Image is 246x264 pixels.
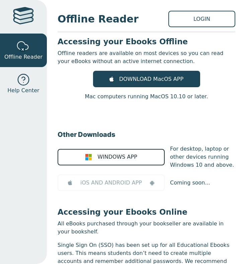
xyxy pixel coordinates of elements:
[58,207,235,217] h3: Accessing your Ebooks Online
[58,49,235,65] p: Offline readers are available on most devices so you can read your eBooks without an active inter...
[58,149,165,165] a: WINDOWS APP
[58,129,235,140] h3: Other Downloads
[97,153,137,161] span: WINDOWS APP
[170,145,235,169] p: For desktop, laptop or other devices running Windows 10 and above.
[85,93,208,101] p: Mac computers running MacOS 10.10 or later.
[58,220,235,236] p: All eBooks purchased through your bookseller are available in your bookshelf.
[7,87,39,95] span: Help Center
[58,37,235,47] h3: Accessing your Ebooks Offline
[168,11,235,27] a: LOGIN
[4,53,43,61] span: Offline Reader
[80,179,142,187] span: iOS AND ANDROID APP
[93,71,200,87] a: DOWNLOAD MacOS APP
[58,11,168,27] span: Offline Reader
[170,179,210,187] p: Coming soon...
[119,75,183,83] span: DOWNLOAD MacOS APP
